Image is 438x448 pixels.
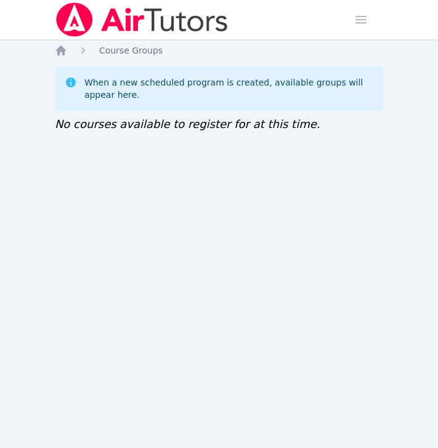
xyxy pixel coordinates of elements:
[55,44,383,57] nav: Breadcrumb
[99,46,163,55] span: Course Groups
[99,44,163,57] a: Course Groups
[55,118,320,130] span: No courses available to register for at this time.
[55,2,229,37] img: Air Tutors
[84,76,373,101] div: When a new scheduled program is created, available groups will appear here.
